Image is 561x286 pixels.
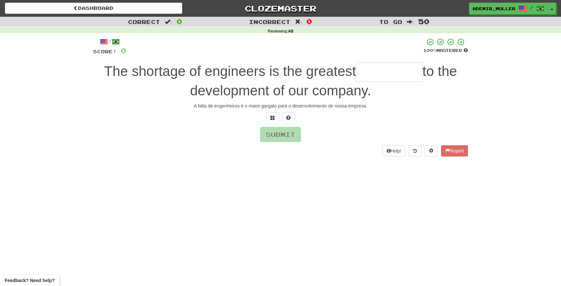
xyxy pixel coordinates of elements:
span: : [406,19,414,25]
span: 0 [121,46,126,55]
span: Incorrect [249,18,290,25]
button: Report [441,145,468,156]
span: 50 [418,17,429,25]
div: / [93,38,126,46]
div: A falta de engenheiros é o maior gargalo para o desenvolvimento de nossa empresa. [93,103,468,109]
a: Dashboard [5,3,182,14]
strong: All [288,29,293,34]
span: : [165,19,172,25]
button: Switch sentence to multiple choice alt+p [266,112,279,124]
span: Ademir_Muller [473,6,515,12]
span: 100 % [423,48,436,53]
span: to the development of our company. [190,63,457,98]
span: The shortage of engineers is the greatest [104,63,356,79]
span: Correct [128,18,160,25]
span: Score: [93,49,117,54]
a: Ademir_Muller / [469,3,548,14]
button: Single letter hint - you only get 1 per sentence and score half the points! alt+h [282,112,295,124]
span: 0 [177,17,182,25]
span: Open feedback widget [5,277,55,284]
div: Mastered [423,48,468,54]
a: Clozemaster [192,3,369,14]
button: Help! [382,145,405,156]
button: Submit [260,127,301,142]
span: To go [379,18,402,25]
span: / [530,5,533,10]
span: : [295,19,302,25]
span: 0 [306,17,312,25]
button: Round history (alt+y) [409,145,421,156]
